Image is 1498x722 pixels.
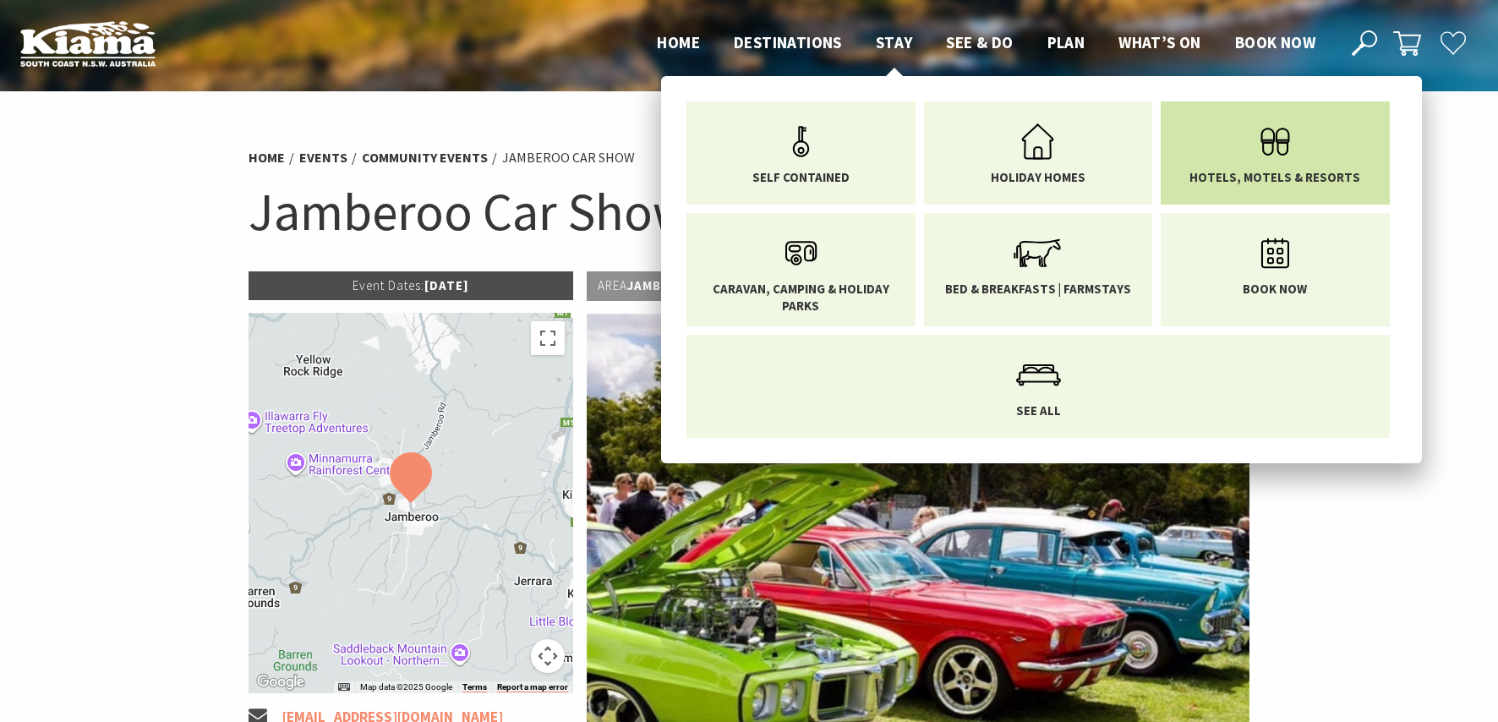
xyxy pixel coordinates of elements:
span: Event Dates: [353,277,424,293]
span: Bed & Breakfasts | Farmstays [945,281,1131,298]
img: Kiama Logo [20,20,156,67]
span: Map data ©2025 Google [360,682,452,692]
a: Terms (opens in new tab) [462,682,487,692]
button: Map camera controls [531,639,565,673]
button: Keyboard shortcuts [338,681,350,693]
a: Events [299,149,347,167]
button: Toggle fullscreen view [531,321,565,355]
span: Plan [1047,32,1085,52]
span: Book now [1243,281,1307,298]
nav: Main Menu [640,30,1332,57]
span: Destinations [734,32,842,52]
span: Holiday Homes [991,169,1085,186]
p: Jamberoo [587,271,708,301]
span: What’s On [1118,32,1201,52]
span: Book now [1235,32,1315,52]
img: Google [253,671,309,693]
a: Community Events [362,149,488,167]
li: Jamberoo Car Show [502,147,635,169]
span: Stay [876,32,913,52]
a: Home [249,149,285,167]
span: Hotels, Motels & Resorts [1189,169,1360,186]
a: Open this area in Google Maps (opens a new window) [253,671,309,693]
span: Area [598,277,627,293]
h1: Jamberoo Car Show [249,178,1249,246]
span: See & Do [946,32,1013,52]
span: See All [1016,402,1061,419]
p: [DATE] [249,271,573,300]
a: Report a map error [497,682,568,692]
span: Home [657,32,700,52]
span: Self Contained [752,169,850,186]
span: Caravan, Camping & Holiday Parks [699,281,903,314]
